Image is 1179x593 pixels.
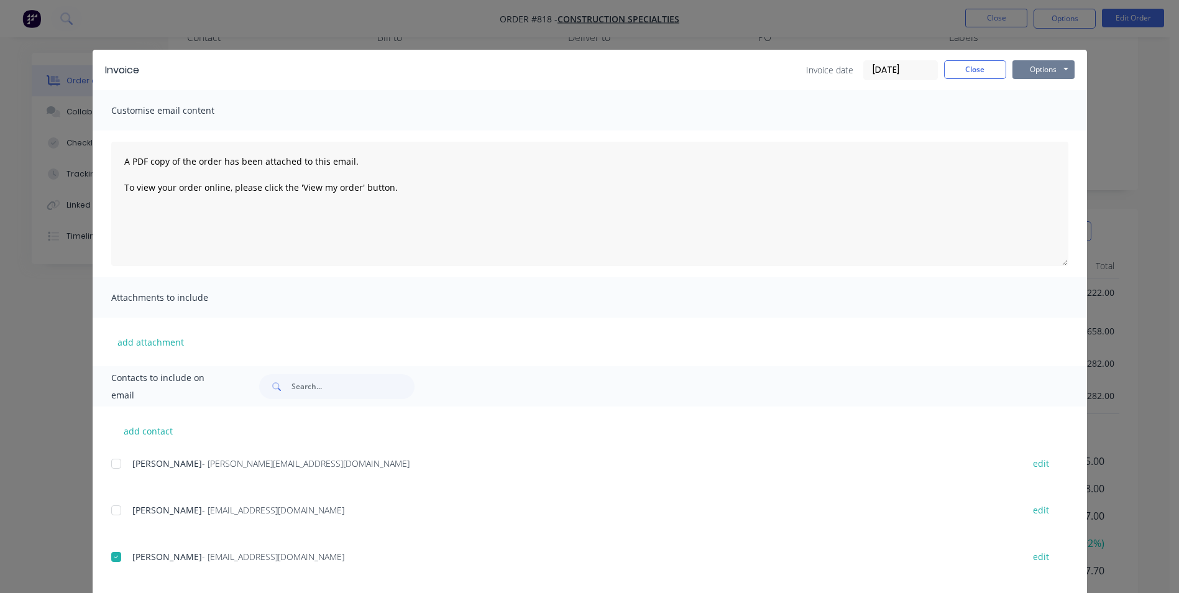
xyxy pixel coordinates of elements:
[291,374,415,399] input: Search...
[1025,455,1057,472] button: edit
[111,369,229,404] span: Contacts to include on email
[132,504,202,516] span: [PERSON_NAME]
[111,289,248,306] span: Attachments to include
[111,102,248,119] span: Customise email content
[111,333,190,351] button: add attachment
[105,63,139,78] div: Invoice
[202,504,344,516] span: - [EMAIL_ADDRESS][DOMAIN_NAME]
[1012,60,1075,79] button: Options
[111,421,186,440] button: add contact
[944,60,1006,79] button: Close
[1025,548,1057,565] button: edit
[202,457,410,469] span: - [PERSON_NAME][EMAIL_ADDRESS][DOMAIN_NAME]
[1025,502,1057,518] button: edit
[132,551,202,563] span: [PERSON_NAME]
[111,142,1068,266] textarea: A PDF copy of the order has been attached to this email. To view your order online, please click ...
[806,63,853,76] span: Invoice date
[132,457,202,469] span: [PERSON_NAME]
[202,551,344,563] span: - [EMAIL_ADDRESS][DOMAIN_NAME]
